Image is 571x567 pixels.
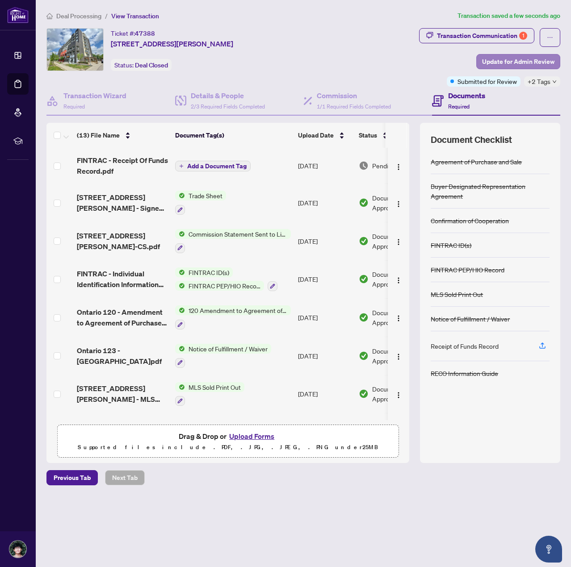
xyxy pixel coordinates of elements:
button: Status Icon120 Amendment to Agreement of Purchase and Sale [175,305,291,329]
td: [DATE] [294,298,355,337]
img: Status Icon [175,305,185,315]
span: 1/1 Required Fields Completed [317,103,391,110]
th: Upload Date [294,123,355,148]
span: Document Approved [372,346,428,366]
div: FINTRAC ID(s) [431,240,471,250]
div: MLS Sold Print Out [431,289,483,299]
td: [DATE] [294,222,355,260]
div: Ticket #: [111,28,155,38]
span: Pending Review [372,161,417,171]
td: [DATE] [294,413,355,451]
div: RECO Information Guide [431,368,498,378]
span: View Transaction [111,12,159,20]
button: Open asap [535,536,562,563]
span: Document Approved [372,269,428,289]
span: (13) File Name [77,130,120,140]
span: Drag & Drop orUpload FormsSupported files include .PDF, .JPG, .JPEG, .PNG under25MB [58,425,398,458]
button: Status IconSchedule B [175,420,223,444]
img: Logo [395,238,402,246]
span: FINTRAC - Receipt Of Funds Record.pdf [77,155,168,176]
div: Receipt of Funds Record [431,341,499,351]
div: Notice of Fulfillment / Waiver [431,314,510,324]
span: Commission Statement Sent to Listing Brokerage [185,229,291,239]
span: Upload Date [298,130,334,140]
span: Submitted for Review [458,76,517,86]
span: [STREET_ADDRESS][PERSON_NAME] - MLS Sold Print.pdf [77,383,168,404]
span: [STREET_ADDRESS][PERSON_NAME]-CS.pdf [77,230,168,252]
span: [STREET_ADDRESS][PERSON_NAME] [111,38,233,49]
button: Status IconCommission Statement Sent to Listing Brokerage [175,229,291,253]
span: plus [179,164,184,168]
button: Status IconNotice of Fulfillment / Waiver [175,344,271,368]
button: Status IconMLS Sold Print Out [175,382,244,406]
h4: Transaction Wizard [63,90,126,101]
span: Required [448,103,470,110]
img: Status Icon [175,382,185,392]
td: [DATE] [294,183,355,222]
span: Document Approved [372,308,428,327]
span: down [552,79,557,84]
td: [DATE] [294,148,355,183]
article: Transaction saved a few seconds ago [458,11,560,21]
span: Deal Closed [135,61,168,69]
img: Logo [395,200,402,208]
span: Notice of Fulfillment / Waiver [185,344,271,354]
div: Status: [111,59,172,71]
span: home [46,13,53,19]
span: Document Checklist [431,133,512,146]
span: Deal Processing [56,12,101,20]
img: Status Icon [175,420,185,430]
span: Trade Sheet [185,191,226,200]
td: [DATE] [294,260,355,299]
div: Transaction Communication [437,29,527,43]
span: 120 Amendment to Agreement of Purchase and Sale [185,305,291,315]
img: Logo [395,277,402,284]
button: Transaction Communication1 [419,28,534,43]
button: Logo [391,272,406,286]
div: Confirmation of Cooperation [431,216,509,225]
img: Document Status [359,198,369,208]
button: Logo [391,387,406,401]
img: logo [7,7,29,23]
img: Logo [395,315,402,322]
button: Add a Document Tag [175,160,251,172]
button: Previous Tab [46,470,98,485]
button: Logo [391,310,406,325]
img: Document Status [359,389,369,399]
th: (13) File Name [73,123,172,148]
button: Status IconFINTRAC ID(s)Status IconFINTRAC PEP/HIO Record [175,267,277,292]
span: Add a Document Tag [187,163,247,169]
div: FINTRAC PEP/HIO Record [431,265,504,275]
li: / [105,11,108,21]
div: Buyer Designated Representation Agreement [431,181,550,201]
img: Document Status [359,161,369,171]
span: 2/3 Required Fields Completed [191,103,265,110]
img: Status Icon [175,281,185,291]
span: Required [63,103,85,110]
button: Logo [391,196,406,210]
button: Logo [391,234,406,248]
img: Logo [395,163,402,171]
span: Ontario 123 - [GEOGRAPHIC_DATA]pdf [77,345,168,367]
img: Status Icon [175,191,185,200]
h4: Commission [317,90,391,101]
button: Status IconTrade Sheet [175,191,226,215]
span: 47388 [135,29,155,38]
span: FINTRAC - Individual Identification Information Record.pdf [77,268,168,290]
img: IMG-40727338_1.jpg [47,29,103,71]
span: FINTRAC PEP/HIO Record [185,281,264,291]
span: [STREET_ADDRESS][PERSON_NAME] - Signed Trade Sheet.pdf [77,192,168,213]
span: Schedule B [185,420,223,430]
img: Status Icon [175,229,185,239]
img: Status Icon [175,267,185,277]
p: Supported files include .PDF, .JPG, .JPEG, .PNG under 25 MB [63,442,393,453]
button: Logo [391,158,406,173]
div: Agreement of Purchase and Sale [431,157,522,167]
img: Logo [395,353,402,360]
img: Document Status [359,351,369,361]
button: Add a Document Tag [175,161,251,171]
img: Logo [395,392,402,399]
img: Document Status [359,313,369,322]
button: Next Tab [105,470,145,485]
img: Profile Icon [9,541,26,558]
